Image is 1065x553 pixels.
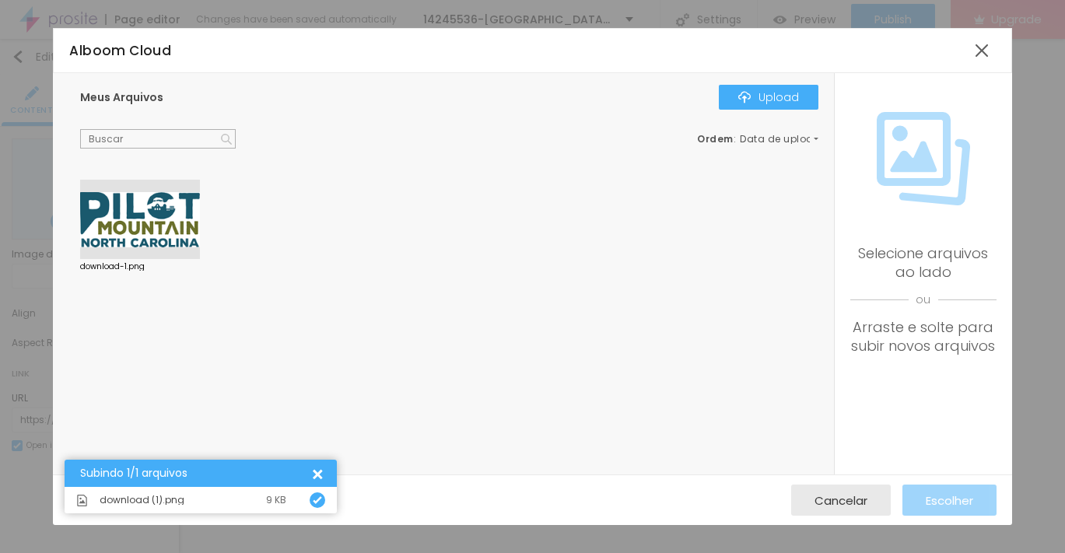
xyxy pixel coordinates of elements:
button: IconeUpload [719,85,818,110]
div: download-1.png [80,263,200,271]
div: 9 KB [266,495,286,505]
span: Meus Arquivos [80,89,163,105]
button: Cancelar [791,485,891,516]
img: Icone [877,112,970,205]
span: Cancelar [815,494,867,507]
span: download (1).png [100,495,184,505]
img: Icone [738,91,751,103]
button: Escolher [902,485,997,516]
span: Alboom Cloud [69,41,171,60]
img: Icone [76,495,88,506]
div: Upload [738,91,799,103]
span: Escolher [926,494,973,507]
span: Data de upload [740,135,821,144]
span: ou [850,282,996,318]
input: Buscar [80,129,236,149]
div: Selecione arquivos ao lado Arraste e solte para subir novos arquivos [850,244,996,355]
span: Ordem [697,132,734,145]
div: Subindo 1/1 arquivos [80,467,310,479]
img: Icone [313,495,322,505]
div: : [697,135,818,144]
img: Icone [221,134,232,145]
